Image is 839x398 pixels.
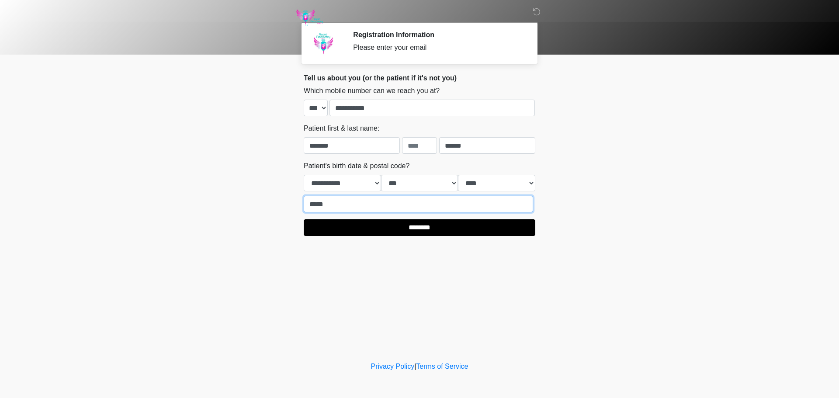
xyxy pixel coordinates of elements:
a: Privacy Policy [371,363,415,370]
h2: Tell us about you (or the patient if it's not you) [304,74,535,82]
a: | [414,363,416,370]
div: Please enter your email [353,42,522,53]
label: Patient first & last name: [304,123,379,134]
a: Terms of Service [416,363,468,370]
img: Rapid Recovery Mobile IV Logo [295,7,325,28]
label: Which mobile number can we reach you at? [304,86,440,96]
img: Agent Avatar [310,31,336,57]
label: Patient's birth date & postal code? [304,161,409,171]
